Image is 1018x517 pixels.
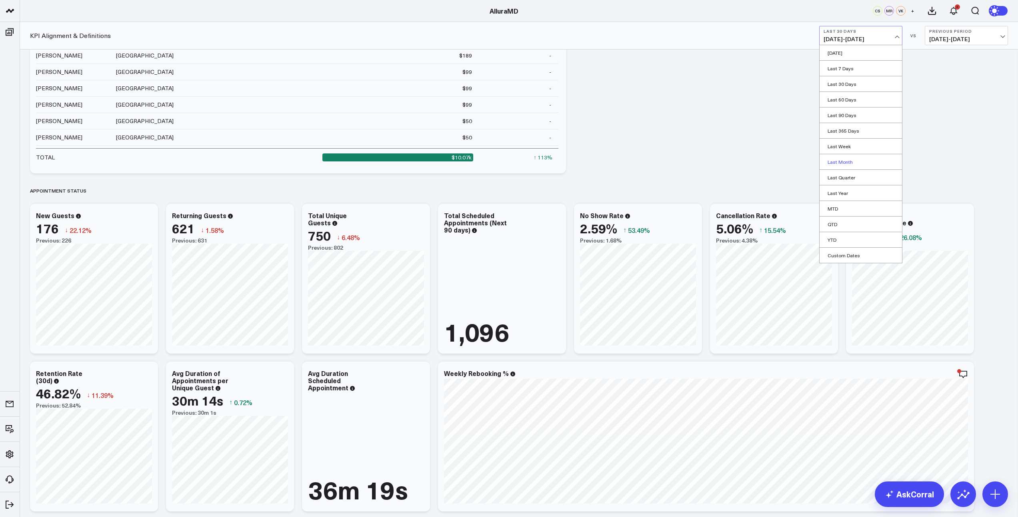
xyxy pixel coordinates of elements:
[580,237,696,244] div: Previous: 1.68%
[36,211,74,220] div: New Guests
[549,84,551,92] div: -
[875,481,944,507] a: AskCorral
[873,6,882,16] div: CS
[172,369,228,392] div: Avg Duration of Appointments per Unique Guest
[36,153,55,161] div: TOTAL
[36,84,82,92] div: [PERSON_NAME]
[172,393,223,408] div: 30m 14s
[308,245,424,251] div: Previous: 802
[955,4,960,10] div: 2
[65,225,68,235] span: ↓
[444,319,509,344] div: 1,096
[92,391,114,400] span: 11.39%
[824,36,898,42] span: [DATE] - [DATE]
[716,211,770,220] div: Cancellation Rate
[462,84,472,92] div: $99
[36,221,59,235] div: 176
[172,221,195,235] div: 621
[623,225,626,235] span: ↑
[580,221,617,235] div: 2.59%
[549,68,551,76] div: -
[116,117,174,125] div: [GEOGRAPHIC_DATA]
[462,68,472,76] div: $99
[36,402,152,409] div: Previous: 52.84%
[490,6,518,15] a: AlluraMD
[206,226,224,235] span: 1.58%
[322,153,473,161] div: $10.07k
[820,76,902,91] a: Last 30 Days
[820,232,902,247] a: YTD
[30,31,111,40] a: KPI Alignment & Definitions
[337,232,340,243] span: ↓
[819,26,902,45] button: Last 30 Days[DATE]-[DATE]
[896,6,906,16] div: VK
[308,369,348,392] div: Avg Duration Scheduled Appointment
[36,52,82,60] div: [PERSON_NAME]
[308,228,331,243] div: 750
[36,68,82,76] div: [PERSON_NAME]
[172,410,288,416] div: Previous: 30m 1s
[820,201,902,216] a: MTD
[462,117,472,125] div: $50
[716,237,832,244] div: Previous: 4.38%
[929,36,1004,42] span: [DATE] - [DATE]
[462,133,472,141] div: $50
[36,237,152,244] div: Previous: 226
[911,8,914,14] span: +
[534,153,552,161] div: ↑ 113%
[30,181,86,200] div: APPOINTMENT STATUS
[820,107,902,123] a: Last 90 Days
[87,390,90,400] span: ↓
[459,52,472,60] div: $189
[908,6,917,16] button: +
[116,68,174,76] div: [GEOGRAPHIC_DATA]
[900,233,922,242] span: 26.08%
[820,45,902,60] a: [DATE]
[549,52,551,60] div: -
[580,211,624,220] div: No Show Rate
[820,61,902,76] a: Last 7 Days
[172,237,288,244] div: Previous: 631
[824,29,898,34] b: Last 30 Days
[549,101,551,109] div: -
[716,221,753,235] div: 5.06%
[852,245,968,251] div: Previous: 6.07%
[820,92,902,107] a: Last 60 Days
[308,211,347,227] div: Total Unique Guests
[820,123,902,138] a: Last 365 Days
[929,29,1004,34] b: Previous Period
[308,477,408,501] div: 36m 19s
[906,33,921,38] div: VS
[549,133,551,141] div: -
[116,84,174,92] div: [GEOGRAPHIC_DATA]
[444,369,509,378] div: Weekly Rebooking %
[462,101,472,109] div: $99
[36,369,82,385] div: Retention Rate (30d)
[628,226,650,235] span: 53.49%
[820,248,902,263] a: Custom Dates
[116,133,174,141] div: [GEOGRAPHIC_DATA]
[820,170,902,185] a: Last Quarter
[925,26,1008,45] button: Previous Period[DATE]-[DATE]
[201,225,204,235] span: ↓
[172,211,226,220] div: Returning Guests
[36,117,82,125] div: [PERSON_NAME]
[444,211,507,234] div: Total Scheduled Appointments (Next 90 days)
[229,397,232,408] span: ↑
[36,386,81,400] div: 46.82%
[116,101,174,109] div: [GEOGRAPHIC_DATA]
[759,225,762,235] span: ↑
[820,139,902,154] a: Last Week
[234,398,252,407] span: 0.72%
[36,133,82,141] div: [PERSON_NAME]
[884,6,894,16] div: MR
[820,217,902,232] a: QTD
[116,52,174,60] div: [GEOGRAPHIC_DATA]
[549,117,551,125] div: -
[820,185,902,201] a: Last Year
[764,226,786,235] span: 15.54%
[36,101,82,109] div: [PERSON_NAME]
[820,154,902,169] a: Last Month
[342,233,360,242] span: 6.48%
[70,226,92,235] span: 22.12%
